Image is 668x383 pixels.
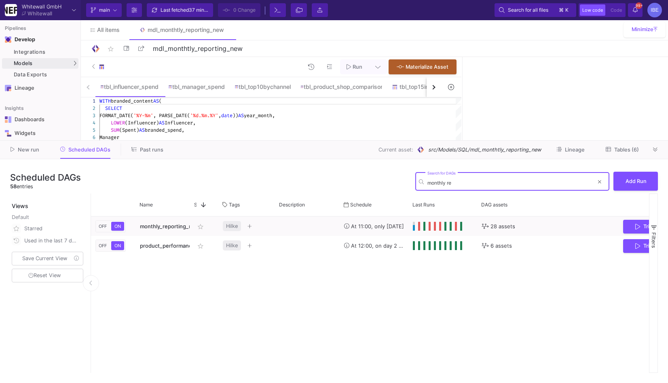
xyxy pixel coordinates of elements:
span: Tables (6) [614,147,639,153]
div: Views [10,194,87,210]
img: SQL-Model type child icon [168,85,172,89]
span: Filters [651,232,657,248]
span: Code [611,7,622,13]
div: Dashboards [15,116,67,123]
img: SQL-Model type child icon [300,85,304,88]
div: 5 [81,126,95,134]
button: ON [111,241,124,250]
span: 99+ [636,2,642,9]
span: Run [353,64,362,70]
span: Search for all files [508,4,548,16]
button: Used in the last 7 days [10,235,85,247]
span: Current asset: [378,146,413,154]
button: Run [340,59,369,74]
a: Navigation iconLineage [2,82,78,95]
span: FORMAT_DATE( [99,112,133,119]
span: AS [159,120,165,126]
div: tbl_influencer_spend [100,84,159,90]
span: (Spent) [119,127,139,133]
span: Schedule [350,202,372,208]
button: Past runs [122,143,173,156]
span: Add Run [626,178,647,184]
button: ⌘k [556,5,572,15]
span: Past runs [140,147,163,153]
div: At 12:00, on day 2 of the month [344,236,404,255]
button: 99+ [628,3,643,17]
img: Navigation icon [5,130,11,137]
span: Manager [99,134,119,141]
button: Save Current View [12,252,83,265]
div: entries [10,183,81,190]
button: SQL-Model type child icon [86,59,114,74]
button: Starred [10,223,85,235]
button: Reset View [12,269,83,283]
span: '%d.%m.%Y' [190,112,218,119]
span: Materialize Asset [406,64,448,70]
span: SUM [111,127,119,133]
button: New run [1,143,49,156]
span: ON [113,243,123,248]
span: )) [233,112,238,119]
div: Used in the last 7 days [24,235,78,247]
mat-icon: star_border [196,241,205,251]
img: Tab icon [139,27,146,34]
span: '%Y-%m' [133,112,153,119]
span: branded_content [111,98,153,104]
div: 4 [81,119,95,126]
img: Logo [91,44,101,54]
button: Add Run [613,172,658,191]
span: DAG assets [481,202,507,208]
span: monthly_reporting_reports [140,223,207,229]
span: date [221,112,233,119]
button: Low code [580,4,605,16]
img: SQL Model [416,145,425,154]
span: Last Runs [412,202,435,208]
div: tbl_manager_spend [168,84,225,90]
a: Navigation iconDashboards [2,113,78,126]
span: Hilke [226,217,238,236]
div: Last fetched [161,4,209,16]
a: Data Exports [2,69,78,80]
span: Hilke [226,236,238,255]
span: Influencer, [165,120,196,126]
textarea: Editor content;Press Alt+F1 for Accessibility Options. [99,97,100,105]
span: Scheduled DAGs [68,147,110,153]
span: WITH [99,98,111,104]
mat-expansion-panel-header: Navigation iconDevelop [2,33,78,46]
span: src/Models/SQL/mdl_monthtly_reporting_new [428,146,541,154]
img: Navigation icon [5,116,11,123]
span: (Influencer) [125,120,159,126]
button: main [86,3,122,17]
span: 6 assets [490,236,512,255]
div: Develop [15,36,27,43]
span: Lineage [565,147,585,153]
span: product_performance_report_monthly [140,242,237,249]
span: 28 assets [490,217,515,236]
div: 1 [81,97,95,105]
div: Widgets [15,130,67,137]
div: tbl_top15inf [392,84,431,90]
button: OFF [97,241,108,250]
h3: Scheduled DAGs [10,172,81,183]
span: OFF [97,223,108,229]
span: Models [14,60,33,67]
button: Materialize Asset [389,59,457,74]
button: Scheduled DAGs [51,143,120,156]
img: SQL-Model type child icon [99,64,105,70]
div: mdl_monthtly_reporting_new [148,27,224,33]
span: k [565,5,569,15]
span: main [99,4,110,16]
button: Last fetched37 minutes ago [147,3,213,17]
span: SELECT [105,105,122,112]
div: Data Exports [14,72,76,78]
img: SQL-Model type child icon [100,85,104,88]
span: ON [113,223,123,229]
button: Search for all files⌘k [495,3,576,17]
input: Search... [427,180,594,186]
span: LOWER [111,120,125,126]
a: Integrations [2,47,78,57]
div: IBE [647,3,662,17]
button: IBE [645,3,662,17]
span: ( [159,98,162,104]
span: New run [18,147,39,153]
